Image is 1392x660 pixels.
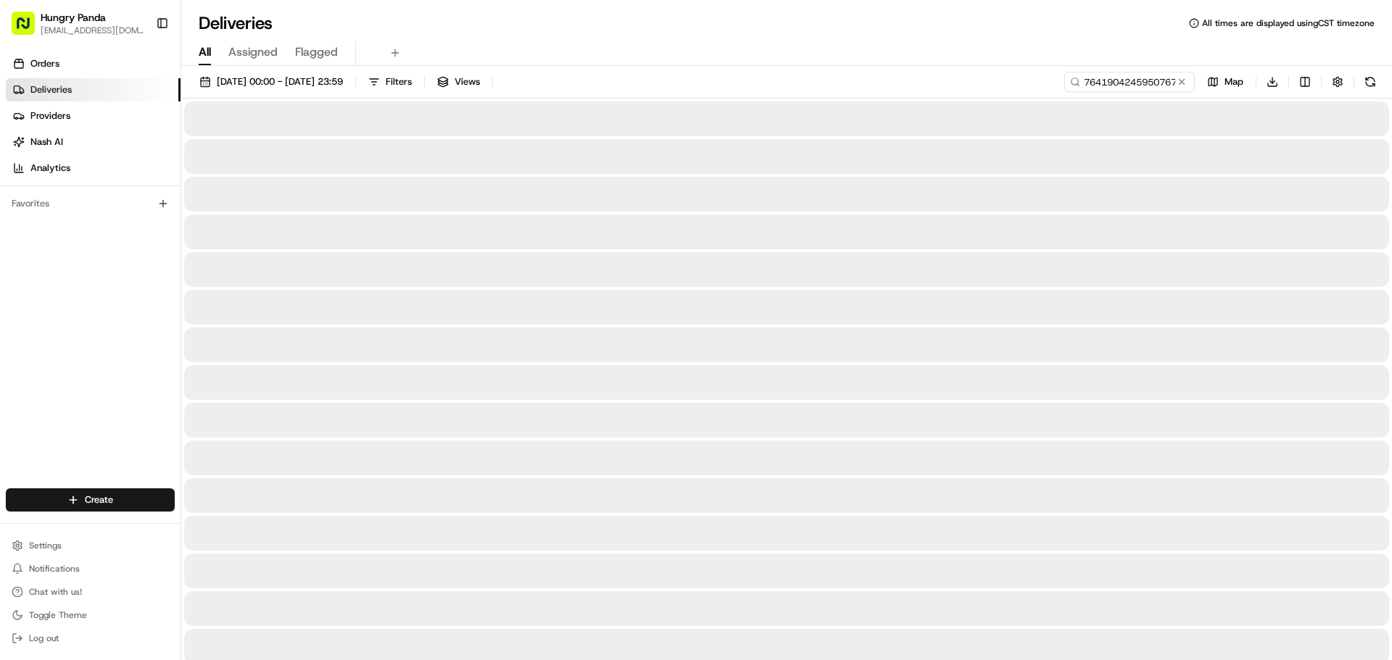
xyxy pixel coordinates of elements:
[362,72,418,92] button: Filters
[6,104,181,128] a: Providers
[30,83,72,96] span: Deliveries
[14,138,41,164] img: 1736555255976-a54dd68f-1ca7-489b-9aae-adbdc363a1c4
[6,535,175,556] button: Settings
[144,246,175,256] span: Pylon
[193,72,349,92] button: [DATE] 00:00 - [DATE] 23:59
[14,212,26,223] div: 📗
[6,52,181,75] a: Orders
[137,210,233,225] span: API Documentation
[6,130,181,154] a: Nash AI
[123,212,134,223] div: 💻
[6,488,175,511] button: Create
[1201,72,1250,92] button: Map
[14,14,43,43] img: Nash
[41,10,106,25] button: Hungry Panda
[30,57,59,70] span: Orders
[6,605,175,625] button: Toggle Theme
[228,43,278,61] span: Assigned
[217,75,343,88] span: [DATE] 00:00 - [DATE] 23:59
[6,6,150,41] button: Hungry Panda[EMAIL_ADDRESS][DOMAIN_NAME]
[85,493,113,506] span: Create
[1225,75,1243,88] span: Map
[6,582,175,602] button: Chat with us!
[6,559,175,579] button: Notifications
[41,25,144,36] button: [EMAIL_ADDRESS][DOMAIN_NAME]
[386,75,412,88] span: Filters
[295,43,338,61] span: Flagged
[29,632,59,644] span: Log out
[246,143,264,160] button: Start new chat
[102,245,175,256] a: Powered byPylon
[30,135,63,149] span: Nash AI
[29,563,80,575] span: Notifications
[29,540,62,551] span: Settings
[6,628,175,648] button: Log out
[30,109,70,122] span: Providers
[1202,17,1375,29] span: All times are displayed using CST timezone
[117,204,239,230] a: 💻API Documentation
[1064,72,1195,92] input: Type to search
[9,204,117,230] a: 📗Knowledge Base
[49,138,238,153] div: Start new chat
[49,153,183,164] div: We're available if you need us!
[1360,72,1380,92] button: Refresh
[29,210,111,225] span: Knowledge Base
[455,75,480,88] span: Views
[30,162,70,175] span: Analytics
[6,156,181,180] a: Analytics
[6,78,181,101] a: Deliveries
[14,58,264,81] p: Welcome 👋
[29,609,87,621] span: Toggle Theme
[199,12,273,35] h1: Deliveries
[38,93,239,109] input: Clear
[29,586,82,598] span: Chat with us!
[199,43,211,61] span: All
[431,72,486,92] button: Views
[6,192,175,215] div: Favorites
